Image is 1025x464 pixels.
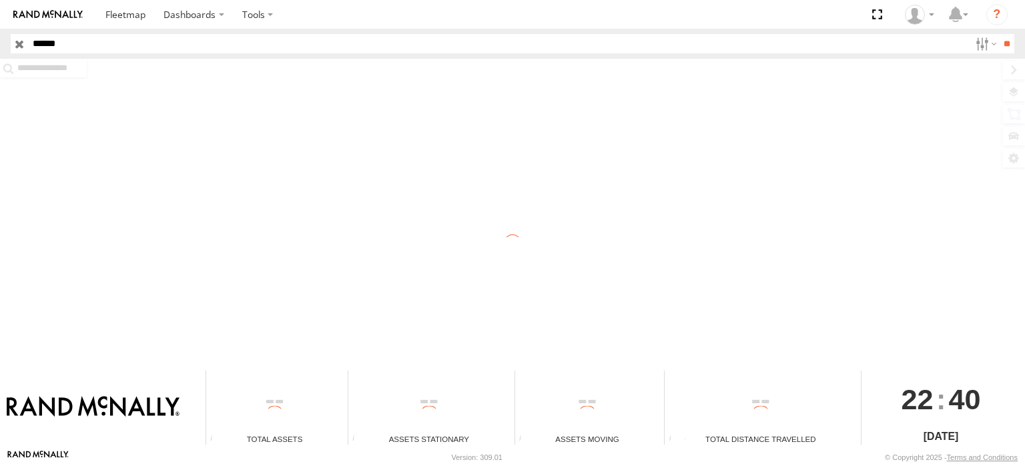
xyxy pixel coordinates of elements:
[862,429,1020,445] div: [DATE]
[13,10,83,19] img: rand-logo.svg
[348,435,368,445] div: Total number of assets current stationary.
[970,34,999,53] label: Search Filter Options
[452,453,502,461] div: Version: 309.01
[902,371,934,428] span: 22
[665,433,856,445] div: Total Distance Travelled
[206,435,226,445] div: Total number of Enabled Assets
[7,451,69,464] a: Visit our Website
[348,433,509,445] div: Assets Stationary
[949,371,981,428] span: 40
[7,396,180,419] img: Rand McNally
[862,371,1020,428] div: :
[515,433,660,445] div: Assets Moving
[986,4,1008,25] i: ?
[947,453,1018,461] a: Terms and Conditions
[900,5,939,25] div: Jose Goitia
[515,435,535,445] div: Total number of assets current in transit.
[206,433,343,445] div: Total Assets
[885,453,1018,461] div: © Copyright 2025 -
[665,435,685,445] div: Total distance travelled by all assets within specified date range and applied filters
